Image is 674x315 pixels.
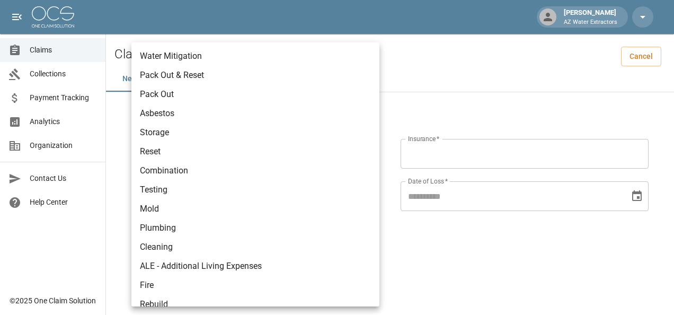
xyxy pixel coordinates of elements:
li: Combination [131,161,379,180]
li: Rebuild [131,295,379,314]
li: Storage [131,123,379,142]
li: Plumbing [131,218,379,238]
li: Cleaning [131,238,379,257]
li: Asbestos [131,104,379,123]
li: Pack Out & Reset [131,66,379,85]
li: Fire [131,276,379,295]
li: Mold [131,199,379,218]
li: Testing [131,180,379,199]
li: ALE - Additional Living Expenses [131,257,379,276]
li: Water Mitigation [131,47,379,66]
li: Reset [131,142,379,161]
li: Pack Out [131,85,379,104]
